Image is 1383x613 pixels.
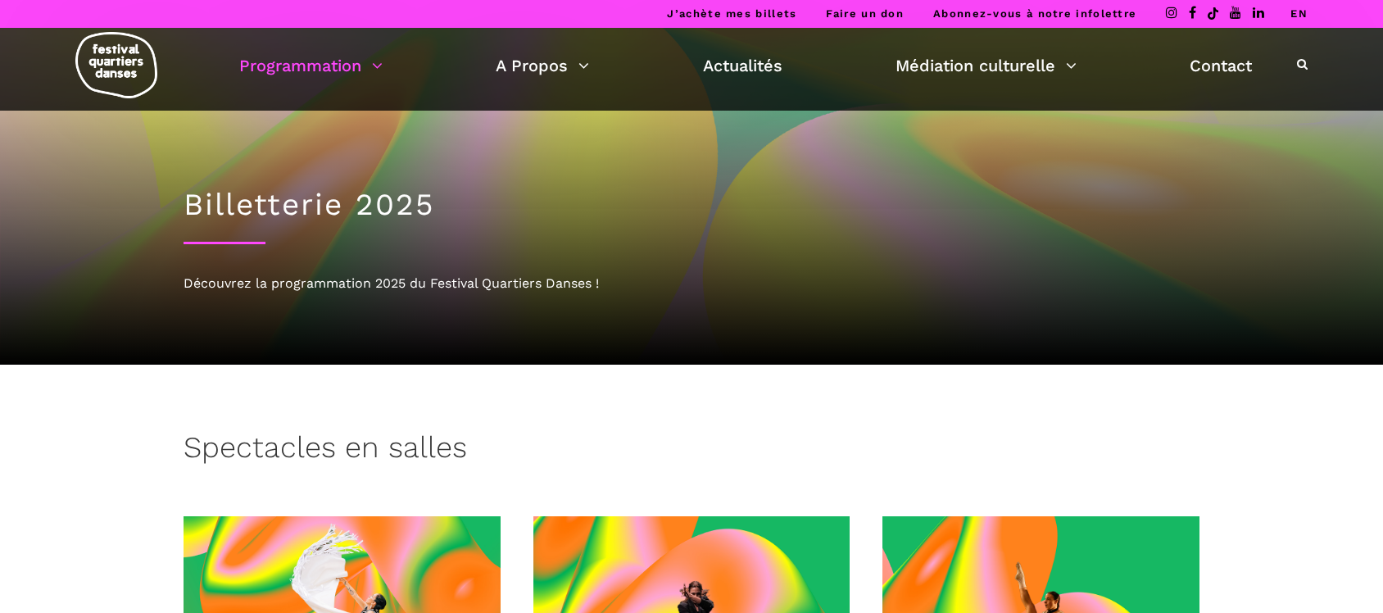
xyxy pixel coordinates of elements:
a: J’achète mes billets [667,7,796,20]
a: EN [1290,7,1308,20]
a: A Propos [496,52,589,79]
a: Programmation [239,52,383,79]
h3: Spectacles en salles [184,430,467,471]
a: Contact [1190,52,1252,79]
img: logo-fqd-med [75,32,157,98]
a: Médiation culturelle [896,52,1077,79]
a: Actualités [703,52,782,79]
a: Abonnez-vous à notre infolettre [933,7,1136,20]
h1: Billetterie 2025 [184,187,1199,223]
div: Découvrez la programmation 2025 du Festival Quartiers Danses ! [184,273,1199,294]
a: Faire un don [826,7,904,20]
